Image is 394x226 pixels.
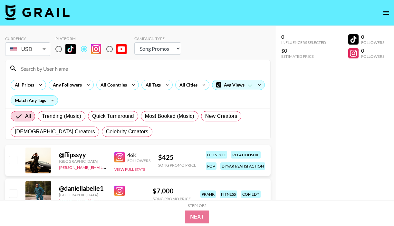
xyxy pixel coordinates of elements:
div: USD [6,44,49,55]
span: Most Booked (Music) [145,112,194,120]
button: Next [185,211,209,223]
button: open drawer [380,6,393,19]
div: Avg Views [212,80,264,90]
div: All Prices [11,80,35,90]
div: All Cities [176,80,199,90]
button: View Full Stats [114,200,145,205]
img: YouTube [116,44,127,54]
div: Followers [361,40,384,45]
img: TikTok [65,44,76,54]
span: New Creators [205,112,237,120]
div: Followers [361,54,384,59]
div: Step 1 of 2 [188,203,207,208]
img: Instagram [114,186,125,196]
div: 0 [361,34,384,40]
div: All Countries [97,80,128,90]
div: Currency [5,36,50,41]
div: relationship [231,151,261,159]
img: Grail Talent [5,5,70,20]
div: Match Any Tags [11,96,58,105]
div: $0 [281,47,326,54]
a: [PERSON_NAME][EMAIL_ADDRESS][DOMAIN_NAME] [59,164,154,170]
div: @ daniellabelle1 [59,184,107,192]
span: Quick Turnaround [92,112,134,120]
div: $ 7,000 [153,187,191,195]
div: Song Promo Price [153,196,191,201]
div: 0 [361,47,384,54]
div: [GEOGRAPHIC_DATA] [59,159,107,164]
div: Followers [127,158,150,163]
span: Trending (Music) [42,112,81,120]
div: $ 425 [158,153,196,161]
div: Song Promo Price [158,163,196,168]
button: View Full Stats [114,167,145,172]
div: prank [200,190,216,198]
span: Celebrity Creators [106,128,149,136]
div: Platform [55,36,132,41]
div: comedy [241,190,261,198]
span: All [25,112,31,120]
div: diy/art/satisfaction [220,162,265,170]
div: 46K [127,152,150,158]
div: Estimated Price [281,54,326,59]
div: fitness [220,190,237,198]
div: All Tags [142,80,162,90]
img: Instagram [91,44,101,54]
span: [DEMOGRAPHIC_DATA] Creators [15,128,95,136]
img: Instagram [114,152,125,162]
div: pov [206,162,216,170]
div: 0 [281,34,326,40]
div: lifestyle [206,151,227,159]
div: Any Followers [49,80,83,90]
div: Influencers Selected [281,40,326,45]
div: [GEOGRAPHIC_DATA] [59,192,107,197]
div: Campaign Type [134,36,181,41]
input: Search by User Name [17,63,266,74]
div: @ flipssyy [59,151,107,159]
